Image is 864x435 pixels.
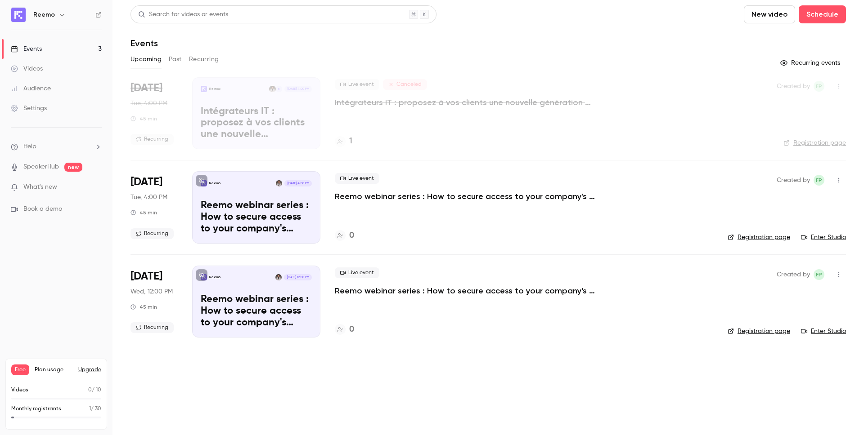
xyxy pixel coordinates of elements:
[209,87,220,91] p: Reemo
[349,135,352,147] h4: 1
[335,173,379,184] span: Live event
[11,386,28,394] p: Videos
[88,387,92,393] span: 0
[23,142,36,151] span: Help
[814,175,824,186] span: Florent Paret
[335,267,379,278] span: Live event
[130,38,158,49] h1: Events
[11,8,26,22] img: Reemo
[201,86,207,92] img: Intégrateurs IT : proposez à vos clients une nouvelle génération d’accès à distance sécurisé
[169,52,182,67] button: Past
[11,405,61,413] p: Monthly registrants
[335,79,379,90] span: Live event
[130,115,157,122] div: 45 min
[130,99,167,108] span: Tue, 4:00 PM
[269,86,275,92] img: Alexandre Henneuse
[816,175,822,186] span: FP
[209,181,220,186] p: Reemo
[35,366,73,373] span: Plan usage
[11,44,42,53] div: Events
[130,322,174,333] span: Recurring
[130,287,173,296] span: Wed, 12:00 PM
[138,10,228,19] div: Search for videos or events
[799,5,846,23] button: Schedule
[189,52,219,67] button: Recurring
[89,406,91,412] span: 1
[11,104,47,113] div: Settings
[383,79,427,90] span: Canceled
[130,303,157,311] div: 45 min
[335,191,605,202] a: Reemo webinar series : How to secure access to your company's resources?
[783,138,846,147] a: Registration page
[192,77,320,149] a: Intégrateurs IT : proposez à vos clients une nouvelle génération d’accès à distance sécuriséReemo...
[11,364,29,375] span: Free
[349,230,354,242] h4: 0
[744,5,795,23] button: New video
[88,386,101,394] p: / 10
[814,81,824,92] span: Florent Paret
[130,266,178,337] div: Nov 5 Wed, 12:00 PM (Europe/Paris)
[23,182,57,192] span: What's new
[130,269,162,284] span: [DATE]
[130,77,178,149] div: Sep 9 Tue, 4:00 PM (Europe/Paris)
[130,193,167,202] span: Tue, 4:00 PM
[11,142,102,151] li: help-dropdown-opener
[130,81,162,95] span: [DATE]
[192,266,320,337] a: Reemo webinar series : How to secure access to your company's resources?ReemoAlexandre Henneuse[D...
[335,97,605,108] a: Intégrateurs IT : proposez à vos clients une nouvelle génération d’accès à distance sécurisé
[201,106,312,141] p: Intégrateurs IT : proposez à vos clients une nouvelle génération d’accès à distance sécurisé
[275,85,283,93] div: R
[64,163,82,172] span: new
[801,233,846,242] a: Enter Studio
[335,285,605,296] a: Reemo webinar series : How to secure access to your company's resources?
[33,10,55,19] h6: Reemo
[814,269,824,280] span: Florent Paret
[284,180,311,186] span: [DATE] 4:00 PM
[728,327,790,336] a: Registration page
[130,52,162,67] button: Upcoming
[130,175,162,189] span: [DATE]
[284,86,311,92] span: [DATE] 4:00 PM
[78,366,101,373] button: Upgrade
[816,269,822,280] span: FP
[23,204,62,214] span: Book a demo
[209,275,220,280] p: Reemo
[777,269,810,280] span: Created by
[777,175,810,186] span: Created by
[130,209,157,216] div: 45 min
[192,171,320,243] a: Reemo webinar series : How to secure access to your company's resources?ReemoAlexandre Henneuse[D...
[335,135,352,147] a: 1
[284,274,311,280] span: [DATE] 12:00 PM
[275,274,282,280] img: Alexandre Henneuse
[801,327,846,336] a: Enter Studio
[23,162,59,172] a: SpeakerHub
[130,228,174,239] span: Recurring
[130,171,178,243] div: Oct 7 Tue, 4:00 PM (Europe/Paris)
[816,81,822,92] span: FP
[335,324,354,336] a: 0
[349,324,354,336] h4: 0
[335,230,354,242] a: 0
[201,294,312,328] p: Reemo webinar series : How to secure access to your company's resources?
[777,81,810,92] span: Created by
[11,84,51,93] div: Audience
[89,405,101,413] p: / 30
[201,200,312,235] p: Reemo webinar series : How to secure access to your company's resources?
[130,134,174,145] span: Recurring
[276,180,282,186] img: Alexandre Henneuse
[11,64,43,73] div: Videos
[776,56,846,70] button: Recurring events
[728,233,790,242] a: Registration page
